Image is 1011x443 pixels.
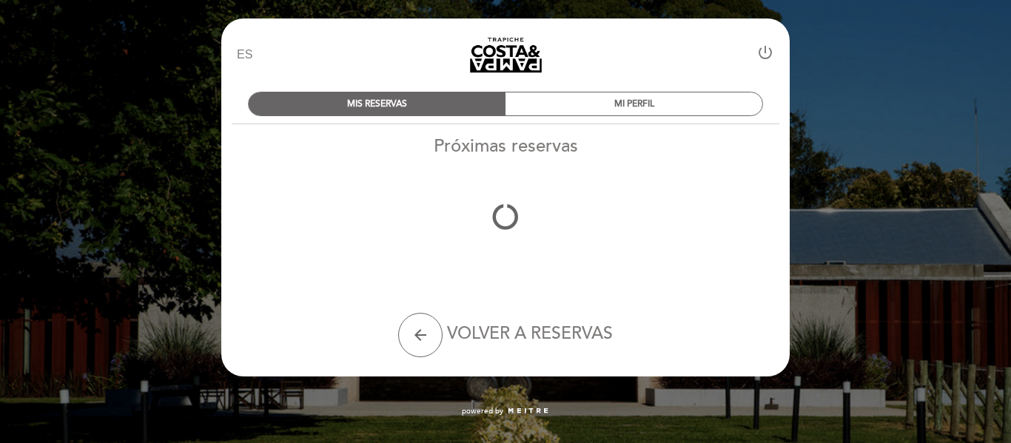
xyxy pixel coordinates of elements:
[462,406,503,416] span: powered by
[249,92,505,115] div: MIS RESERVAS
[447,323,613,344] span: VOLVER A RESERVAS
[505,92,762,115] div: MI PERFIL
[462,406,549,416] a: powered by
[413,35,598,75] a: Costa y Pampa
[507,408,549,415] img: MEITRE
[756,44,774,67] button: power_settings_new
[756,44,774,61] i: power_settings_new
[412,326,429,344] i: arrow_back
[398,313,443,357] button: arrow_back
